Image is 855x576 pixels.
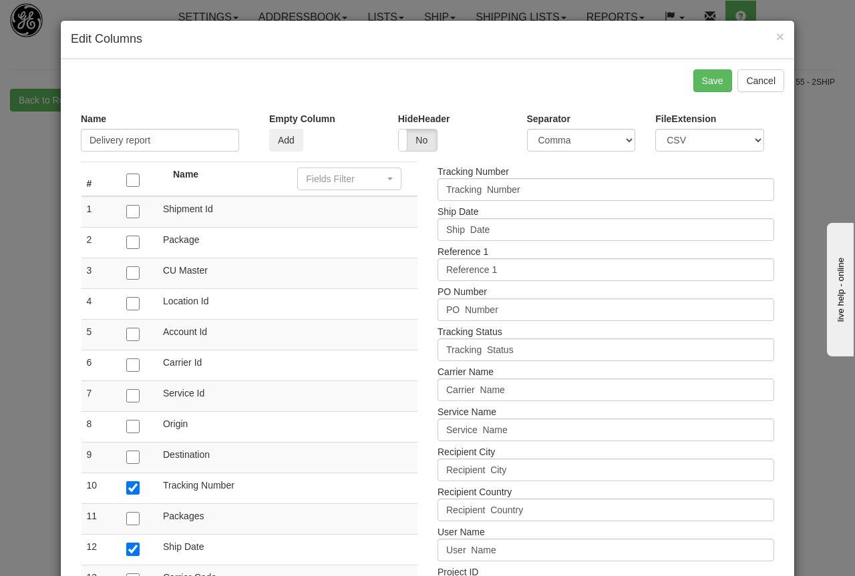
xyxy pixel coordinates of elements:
[158,380,417,411] td: Service Id
[158,503,417,534] td: Packages
[269,112,335,125] label: Empty Column
[438,403,774,443] li: Service Name
[655,112,716,125] label: FileExtension
[158,227,417,258] td: Package
[527,112,570,125] label: Separator
[438,163,774,203] li: Tracking Number
[438,323,774,363] li: Tracking Status
[438,523,774,563] li: User Name
[158,196,417,228] td: Shipment Id
[158,442,417,473] td: Destination
[158,534,417,565] td: Ship Date
[158,411,417,442] td: Origin
[158,319,417,350] td: Account Id
[81,319,122,350] td: 5
[399,129,437,151] label: No
[163,168,287,181] div: Name
[438,243,774,283] li: Reference 1
[81,112,106,125] label: Name
[81,288,122,319] td: 4
[737,69,784,92] button: Cancel
[71,31,784,48] h4: Edit Columns
[438,363,774,403] li: Carrier Name
[297,168,401,190] button: Fields Filter
[81,503,122,534] td: 11
[269,129,303,152] button: Add
[10,11,124,21] div: live help - online
[776,29,784,44] span: ×
[824,220,854,356] iframe: chat widget
[158,473,417,503] td: Tracking Number
[81,162,122,196] th: #
[693,69,732,92] button: Save
[438,283,774,323] li: PO Number
[81,196,122,228] td: 1
[158,258,417,288] td: CU Master
[81,258,122,288] td: 3
[306,172,385,186] div: Fields Filter
[81,411,122,442] td: 8
[158,288,417,319] td: Location Id
[438,203,774,243] li: Ship Date
[438,443,774,483] li: Recipient City
[81,380,122,411] td: 7
[438,483,774,523] li: Recipient Country
[398,112,450,125] label: HideHeader
[81,534,122,565] td: 12
[158,350,417,380] td: Carrier Id
[776,29,784,43] button: Close
[81,227,122,258] td: 2
[81,442,122,473] td: 9
[81,350,122,380] td: 6
[81,473,122,503] td: 10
